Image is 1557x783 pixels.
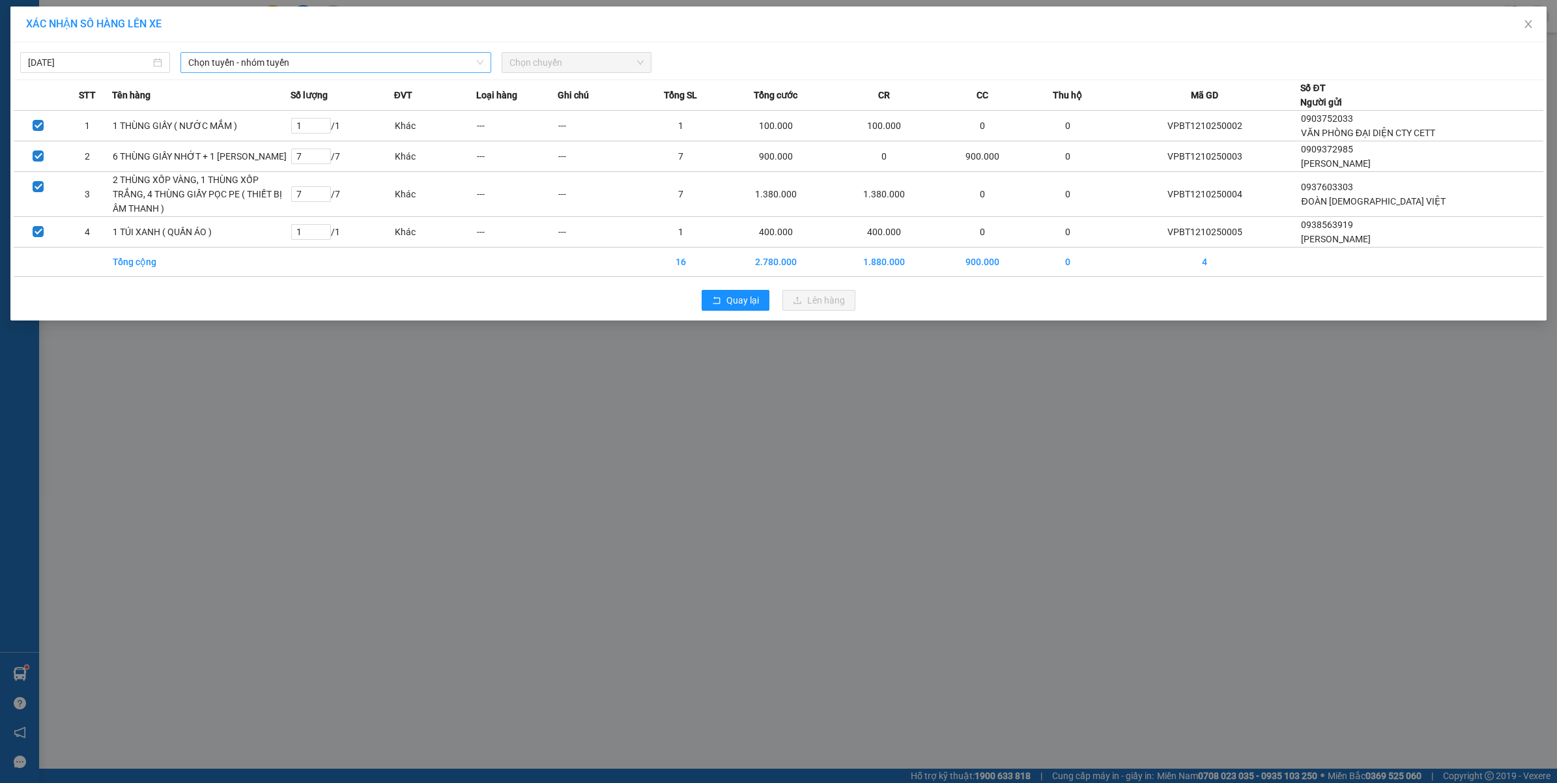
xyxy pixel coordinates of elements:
td: 3 [63,172,111,217]
td: 900.000 [722,141,830,172]
td: --- [558,172,640,217]
strong: CSKH: [36,44,69,55]
td: 7 [640,141,722,172]
td: Khác [394,111,476,141]
td: VPBT1210250003 [1109,141,1300,172]
td: / 1 [291,111,394,141]
td: 1.380.000 [722,172,830,217]
td: 0 [1027,141,1109,172]
span: Tổng SL [664,88,697,102]
td: / 7 [291,141,394,172]
td: VPBT1210250002 [1109,111,1300,141]
strong: PHIẾU DÁN LÊN HÀNG [92,6,263,23]
td: 1.380.000 [830,172,938,217]
td: 2.780.000 [722,248,830,277]
span: Số lượng [291,88,328,102]
td: 0 [1027,217,1109,248]
span: close [1523,19,1534,29]
td: VPBT1210250004 [1109,172,1300,217]
td: 100.000 [830,111,938,141]
td: 1 [640,217,722,248]
td: --- [558,217,640,248]
span: [PHONE_NUMBER] [5,44,99,67]
td: 400.000 [830,217,938,248]
span: 0909372985 [1301,144,1353,154]
span: VĂN PHÒNG ĐẠI DIỆN CTY CETT [1301,128,1435,138]
span: rollback [712,296,721,306]
td: 4 [1109,248,1300,277]
td: --- [476,111,558,141]
td: 1 [640,111,722,141]
td: 1 [63,111,111,141]
span: Mã đơn: VPBT1210250005 [5,79,198,96]
span: Ghi chú [558,88,589,102]
td: 1 TÚI XANH ( QUẦN ÁO ) [112,217,291,248]
td: --- [558,111,640,141]
td: Khác [394,141,476,172]
span: Chọn tuyến - nhóm tuyến [188,53,483,72]
td: 1 THÙNG GIẤY ( NƯỚC MẮM ) [112,111,291,141]
td: Tổng cộng [112,248,291,277]
td: 0 [938,172,1027,217]
span: Tổng cước [754,88,797,102]
td: 0 [1027,172,1109,217]
td: 2 [63,141,111,172]
span: Thu hộ [1053,88,1082,102]
td: --- [476,141,558,172]
td: / 1 [291,217,394,248]
td: --- [476,172,558,217]
td: 100.000 [722,111,830,141]
td: 0 [830,141,938,172]
td: 7 [640,172,722,217]
td: 900.000 [938,141,1027,172]
span: CR [878,88,890,102]
span: Mã GD [1191,88,1218,102]
td: --- [558,141,640,172]
td: --- [476,217,558,248]
span: [PERSON_NAME] [1301,234,1371,244]
div: Số ĐT Người gửi [1300,81,1342,109]
span: ĐVT [394,88,412,102]
span: down [476,59,484,66]
button: uploadLên hàng [782,290,855,311]
td: 0 [1027,248,1109,277]
td: 900.000 [938,248,1027,277]
td: 400.000 [722,217,830,248]
td: Khác [394,217,476,248]
span: Tên hàng [112,88,150,102]
span: Ngày in phiếu: 10:54 ngày [87,26,268,40]
span: [PERSON_NAME] [1301,158,1371,169]
td: Khác [394,172,476,217]
span: STT [79,88,96,102]
td: 2 THÙNG XỐP VÀNG, 1 THÙNG XỐP TRẮNG, 4 THÙNG GIẤY PỌC PE ( THIẾT BỊ ÂM THANH ) [112,172,291,217]
span: 0937603303 [1301,182,1353,192]
td: 16 [640,248,722,277]
input: 12/10/2025 [28,55,150,70]
td: 0 [1027,111,1109,141]
span: Loại hàng [476,88,517,102]
td: 1.880.000 [830,248,938,277]
td: 6 THÙNG GIẤY NHỚT + 1 [PERSON_NAME] [112,141,291,172]
td: 0 [938,217,1027,248]
span: CÔNG TY TNHH CHUYỂN PHÁT NHANH BẢO AN [103,44,260,68]
button: Close [1510,7,1547,43]
span: CC [977,88,988,102]
button: rollbackQuay lại [702,290,769,311]
span: ĐOÀN [DEMOGRAPHIC_DATA] VIỆT [1301,196,1445,206]
span: Quay lại [726,293,759,307]
span: XÁC NHẬN SỐ HÀNG LÊN XE [26,18,162,30]
td: / 7 [291,172,394,217]
span: 0903752033 [1301,113,1353,124]
td: 4 [63,217,111,248]
span: Chọn chuyến [509,53,644,72]
span: 0938563919 [1301,220,1353,230]
td: 0 [938,111,1027,141]
td: VPBT1210250005 [1109,217,1300,248]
